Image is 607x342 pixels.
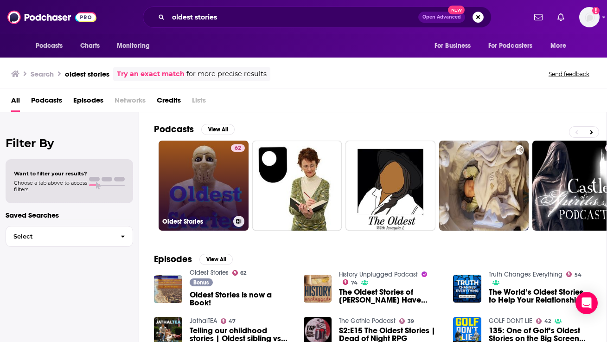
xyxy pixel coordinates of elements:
a: 62 [232,270,247,276]
span: The World’s Oldest Stories to Help Your Relationships! With [PERSON_NAME] [489,288,592,304]
span: 62 [240,271,246,275]
div: Search podcasts, credits, & more... [143,6,492,28]
a: 39 [399,318,414,324]
a: 47 [221,318,236,324]
a: Oldest Stories is now a Book! [190,291,293,307]
span: 42 [544,319,551,323]
a: Credits [157,93,181,112]
button: Send feedback [546,70,592,78]
a: 42 [536,318,551,324]
span: For Business [434,39,471,52]
span: Want to filter your results? [14,170,87,177]
a: GOLF DON'T LIE [489,317,532,325]
button: View All [199,254,233,265]
h2: Podcasts [154,123,194,135]
button: open menu [544,37,578,55]
button: open menu [482,37,546,55]
button: open menu [110,37,162,55]
a: Charts [74,37,106,55]
span: 62 [235,144,241,153]
span: Lists [192,93,206,112]
span: Open Advanced [422,15,461,19]
a: PodcastsView All [154,123,235,135]
img: User Profile [579,7,600,27]
p: Saved Searches [6,211,133,219]
button: Open AdvancedNew [418,12,465,23]
a: Show notifications dropdown [530,9,546,25]
span: Select [6,233,113,239]
a: The Oldest Stories of King Arthur Have Female Warriors, Black Knights, and Whole Lot of Supernatu... [339,288,442,304]
h3: Oldest Stories [162,218,230,226]
a: 62Oldest Stories [159,141,249,231]
button: View All [201,124,235,135]
input: Search podcasts, credits, & more... [168,10,418,25]
h2: Filter By [6,136,133,150]
h3: Search [31,70,54,78]
span: New [448,6,465,14]
button: open menu [428,37,483,55]
button: Select [6,226,133,247]
span: Logged in as RebeccaThomas9000 [579,7,600,27]
a: 54 [566,271,581,277]
a: Episodes [73,93,103,112]
span: Networks [115,93,146,112]
img: Oldest Stories is now a Book! [154,275,182,303]
a: The World’s Oldest Stories to Help Your Relationships! With Alexandra Hudson [489,288,592,304]
a: 62 [231,144,245,152]
span: 47 [229,319,236,323]
a: EpisodesView All [154,253,233,265]
a: Podcasts [31,93,62,112]
a: All [11,93,20,112]
span: Bonus [193,280,209,285]
a: Try an exact match [117,69,185,79]
h3: oldest stories [65,70,109,78]
div: Open Intercom Messenger [575,292,598,314]
span: More [550,39,566,52]
span: 54 [575,273,581,277]
span: 74 [351,281,358,285]
span: for more precise results [186,69,267,79]
span: Charts [80,39,100,52]
svg: Add a profile image [592,7,600,14]
img: The World’s Oldest Stories to Help Your Relationships! With Alexandra Hudson [453,275,481,303]
span: For Podcasters [488,39,533,52]
button: open menu [29,37,75,55]
h2: Episodes [154,253,192,265]
a: Oldest Stories [190,269,229,277]
a: Show notifications dropdown [554,9,568,25]
img: The Oldest Stories of King Arthur Have Female Warriors, Black Knights, and Whole Lot of Supernatu... [304,275,332,303]
button: Show profile menu [579,7,600,27]
span: Monitoring [117,39,150,52]
a: 74 [343,279,358,285]
span: Podcasts [36,39,63,52]
a: The Gothic Podcast [339,317,396,325]
a: Truth Changes Everything [489,271,562,278]
span: Choose a tab above to access filters. [14,180,87,193]
img: Podchaser - Follow, Share and Rate Podcasts [7,8,96,26]
a: JathalTEA [190,317,217,325]
span: The Oldest Stories of [PERSON_NAME] Have [DEMOGRAPHIC_DATA] Warriors, Black Knights, and Whole Lo... [339,288,442,304]
a: History Unplugged Podcast [339,271,418,278]
span: 39 [408,319,414,323]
